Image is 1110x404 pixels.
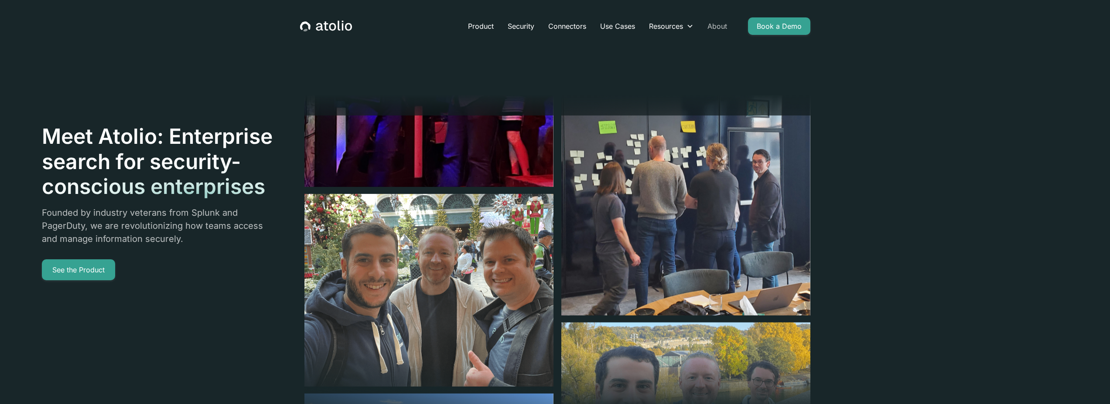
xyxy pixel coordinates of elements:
[42,206,274,245] p: Founded by industry veterans from Splunk and PagerDuty, we are revolutionizing how teams access a...
[642,17,700,35] div: Resources
[461,17,501,35] a: Product
[593,17,642,35] a: Use Cases
[42,259,115,280] a: See the Product
[700,17,734,35] a: About
[42,124,274,199] h1: Meet Atolio: Enterprise search for security-conscious enterprises
[561,51,810,315] img: image
[1066,362,1110,404] div: Виджет чата
[501,17,541,35] a: Security
[649,21,683,31] div: Resources
[541,17,593,35] a: Connectors
[748,17,810,35] a: Book a Demo
[1066,362,1110,404] iframe: Chat Widget
[304,194,553,387] img: image
[300,20,352,32] a: home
